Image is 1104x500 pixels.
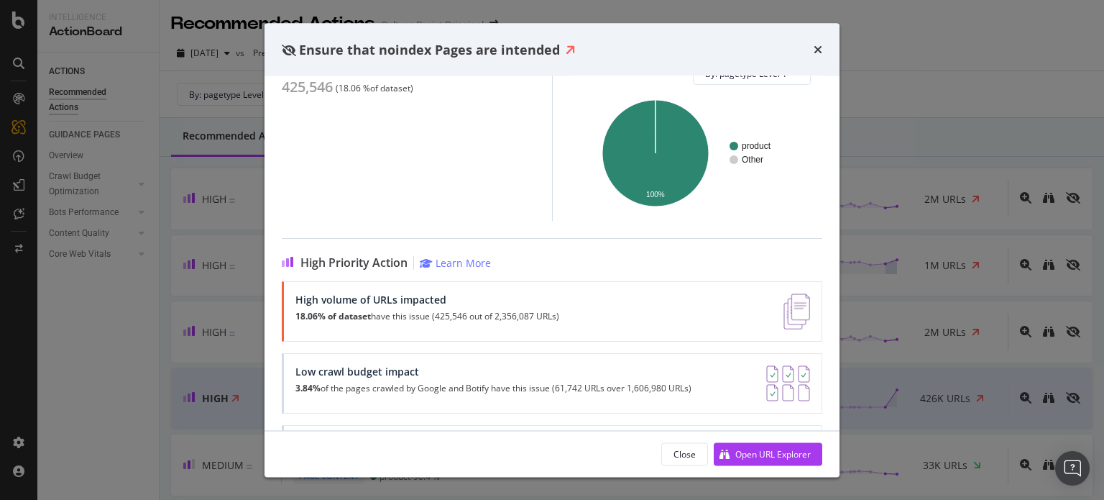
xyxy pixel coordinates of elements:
div: eye-slash [282,44,296,55]
a: Learn More [420,257,491,271]
div: Learn More [436,257,491,271]
div: Open URL Explorer [735,447,811,460]
button: Close [661,442,708,465]
div: Volume of URLs [282,64,535,76]
div: times [814,40,822,59]
strong: 18.06% of dataset [295,311,371,323]
span: High Priority Action [300,257,408,271]
img: e5DMFwAAAABJRU5ErkJggg== [783,294,810,330]
text: 100% [646,191,665,199]
svg: A chart. [581,97,806,210]
div: 425,546 [282,79,333,96]
text: product [742,142,771,152]
p: have this issue (425,546 out of 2,356,087 URLs) [295,312,559,322]
div: Close [673,447,696,460]
p: of the pages crawled by Google and Botify have this issue (61,742 URLs over 1,606,980 URLs) [295,384,691,394]
span: Ensure that noindex Pages are intended [299,40,560,58]
img: AY0oso9MOvYAAAAASUVORK5CYII= [766,366,810,402]
button: Open URL Explorer [714,442,822,465]
text: Other [742,155,763,165]
strong: 3.84% [295,383,321,395]
div: Low crawl budget impact [295,366,691,378]
div: Open Intercom Messenger [1055,451,1090,486]
div: High volume of URLs impacted [295,294,559,306]
div: modal [264,23,839,477]
div: ( 18.06 % of dataset ) [336,84,413,94]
